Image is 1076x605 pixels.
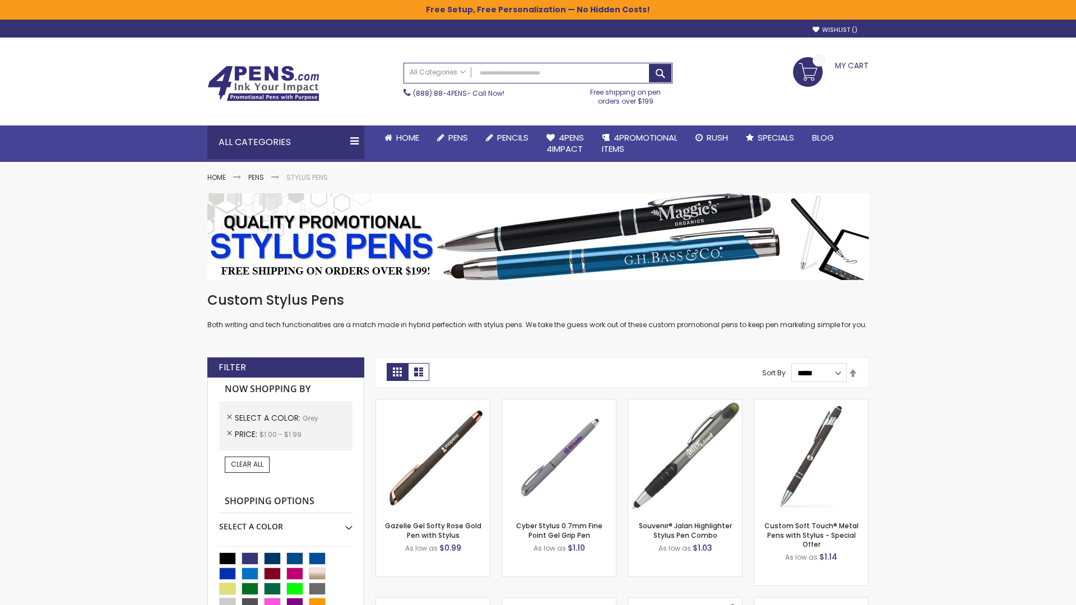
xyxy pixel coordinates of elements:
[286,173,328,182] strong: Stylus Pens
[639,521,732,539] a: Souvenir® Jalan Highlighter Stylus Pen Combo
[764,521,859,548] a: Custom Soft Touch® Metal Pens with Stylus - Special Offer
[812,132,834,143] span: Blog
[628,399,742,408] a: Souvenir® Jalan Highlighter Stylus Pen Combo-Grey
[502,399,616,408] a: Cyber Stylus 0.7mm Fine Point Gel Grip Pen-Grey
[502,399,616,513] img: Cyber Stylus 0.7mm Fine Point Gel Grip Pen-Grey
[376,399,490,513] img: Gazelle Gel Softy Rose Gold Pen with Stylus-Grey
[413,89,467,98] a: (888) 88-4PENS
[737,125,803,150] a: Specials
[762,368,786,378] label: Sort By
[303,413,318,423] span: Grey
[396,132,419,143] span: Home
[439,542,461,553] span: $0.99
[219,513,353,532] div: Select A Color
[546,132,584,155] span: 4Pens 4impact
[225,457,270,472] a: Clear All
[687,125,737,150] a: Rush
[628,399,742,513] img: Souvenir® Jalan Highlighter Stylus Pen Combo-Grey
[385,521,481,539] a: Gazelle Gel Softy Rose Gold Pen with Stylus
[428,125,477,150] a: Pens
[207,291,869,330] div: Both writing and tech functionalities are a match made in hybrid perfection with stylus pens. We ...
[758,132,794,143] span: Specials
[219,378,353,401] strong: Now Shopping by
[785,552,818,562] span: As low as
[497,132,528,143] span: Pencils
[537,125,593,162] a: 4Pens4impact
[207,193,869,280] img: Stylus Pens
[219,361,246,374] strong: Filter
[387,363,408,381] strong: Grid
[754,399,868,513] img: Custom Soft Touch® Metal Pens with Stylus-Grey
[207,173,226,182] a: Home
[248,173,264,182] a: Pens
[448,132,468,143] span: Pens
[410,68,466,77] span: All Categories
[404,63,471,82] a: All Categories
[207,66,319,101] img: 4Pens Custom Pens and Promotional Products
[579,83,673,106] div: Free shipping on pen orders over $199
[375,125,428,150] a: Home
[568,542,585,553] span: $1.10
[231,459,263,469] span: Clear All
[207,291,869,309] h1: Custom Stylus Pens
[413,89,504,98] span: - Call Now!
[516,521,602,539] a: Cyber Stylus 0.7mm Fine Point Gel Grip Pen
[376,399,490,408] a: Gazelle Gel Softy Rose Gold Pen with Stylus-Grey
[259,430,302,439] span: $1.00 - $1.99
[593,125,687,162] a: 4PROMOTIONALITEMS
[693,542,712,553] span: $1.03
[207,125,364,159] div: All Categories
[813,26,857,34] a: Wishlist
[803,125,843,150] a: Blog
[754,399,868,408] a: Custom Soft Touch® Metal Pens with Stylus-Grey
[405,543,438,553] span: As low as
[235,429,259,440] span: Price
[819,551,837,562] span: $1.14
[219,490,353,514] strong: Shopping Options
[602,132,678,155] span: 4PROMOTIONAL ITEMS
[235,412,303,424] span: Select A Color
[658,543,691,553] span: As low as
[707,132,728,143] span: Rush
[534,543,566,553] span: As low as
[477,125,537,150] a: Pencils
